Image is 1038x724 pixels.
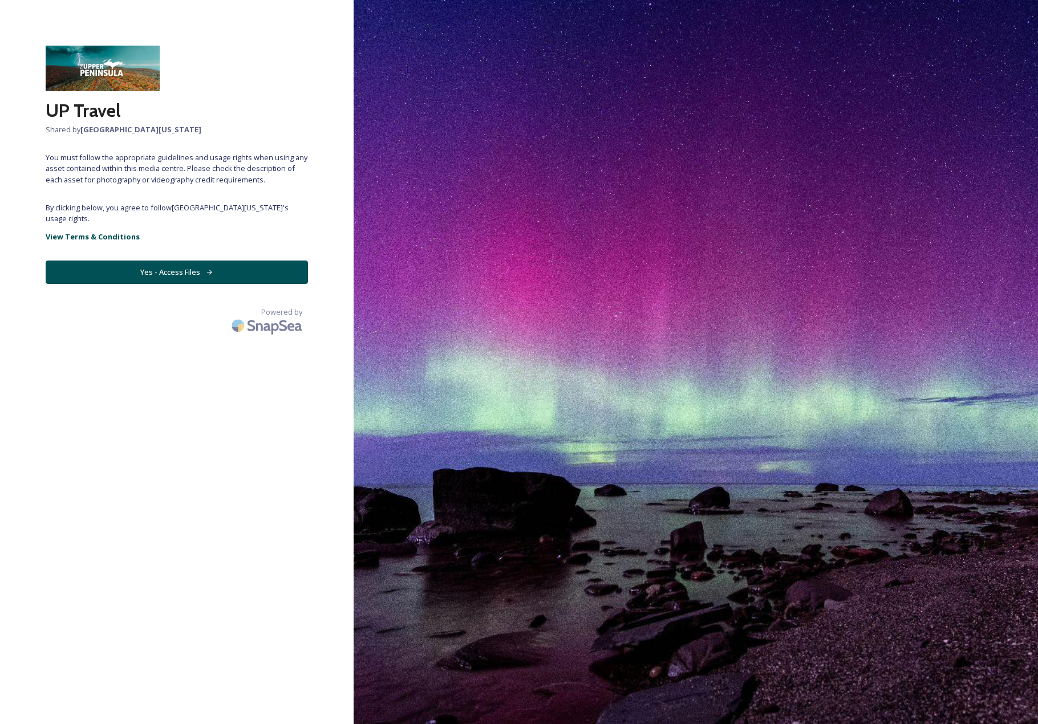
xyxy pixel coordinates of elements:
span: You must follow the appropriate guidelines and usage rights when using any asset contained within... [46,152,308,185]
strong: [GEOGRAPHIC_DATA][US_STATE] [80,124,201,135]
strong: View Terms & Conditions [46,231,140,242]
span: Powered by [261,307,302,318]
h2: UP Travel [46,97,308,124]
img: SnapSea Logo [228,312,308,339]
a: View Terms & Conditions [46,230,308,243]
img: snapsea%20wide%20logo.jpg [46,46,160,91]
span: Shared by [46,124,308,135]
span: By clicking below, you agree to follow [GEOGRAPHIC_DATA][US_STATE] 's usage rights. [46,202,308,224]
button: Yes - Access Files [46,261,308,284]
